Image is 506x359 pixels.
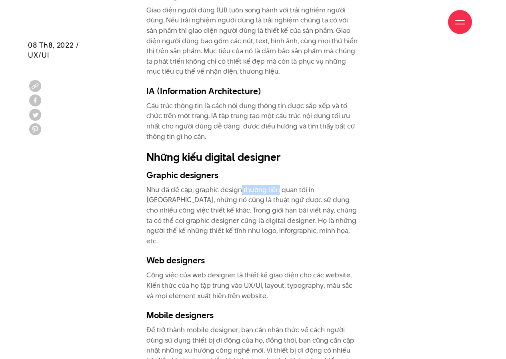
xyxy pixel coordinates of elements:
span: 08 Th8, 2022 / UX/UI [28,40,79,60]
h3: Mobile designers [146,309,360,321]
h3: IA (Information Architecture) [146,85,360,97]
h3: Web designers [146,254,360,266]
p: Công việc của web designer là thiết kế giao diện cho các website. Kiến thức của họ tập trung vào ... [146,270,360,301]
p: Như đã đề cập, graphic design thường liên quan tới in [GEOGRAPHIC_DATA], những nó cũng là thuật n... [146,185,360,247]
h2: Những kiểu digital designer [146,150,360,165]
h3: Graphic designers [146,169,360,181]
p: Cấu trúc thông tin là cách nội dung thông tin được sắp xếp và tổ chức trên một trang. IA tập trun... [146,101,360,142]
